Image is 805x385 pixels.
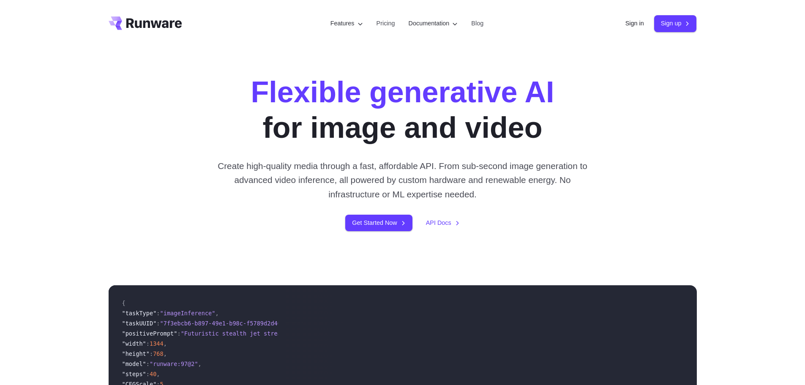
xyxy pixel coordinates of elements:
span: { [122,300,126,306]
span: "model" [122,360,146,367]
h1: for image and video [251,74,554,145]
span: "height" [122,350,150,357]
strong: Flexible generative AI [251,76,554,109]
a: Pricing [377,19,395,28]
span: : [156,320,160,327]
span: "taskType" [122,310,157,317]
span: "positivePrompt" [122,330,177,337]
label: Features [330,19,363,28]
span: 1344 [150,340,164,347]
a: Get Started Now [345,215,412,231]
a: Sign up [654,15,697,32]
span: , [198,360,202,367]
span: "7f3ebcb6-b897-49e1-b98c-f5789d2d40d7" [160,320,292,327]
span: "width" [122,340,146,347]
span: "steps" [122,371,146,377]
span: : [146,340,150,347]
span: "taskUUID" [122,320,157,327]
span: , [164,340,167,347]
a: Blog [471,19,483,28]
a: API Docs [426,218,460,228]
p: Create high-quality media through a fast, affordable API. From sub-second image generation to adv... [214,159,591,201]
span: , [156,371,160,377]
span: , [164,350,167,357]
span: 768 [153,350,164,357]
span: : [177,330,180,337]
a: Sign in [625,19,644,28]
span: "imageInference" [160,310,216,317]
span: : [150,350,153,357]
label: Documentation [409,19,458,28]
span: , [215,310,218,317]
span: : [156,310,160,317]
span: 40 [150,371,156,377]
span: "Futuristic stealth jet streaking through a neon-lit cityscape with glowing purple exhaust" [181,330,496,337]
a: Go to / [109,16,182,30]
span: : [146,371,150,377]
span: : [146,360,150,367]
span: "runware:97@2" [150,360,198,367]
